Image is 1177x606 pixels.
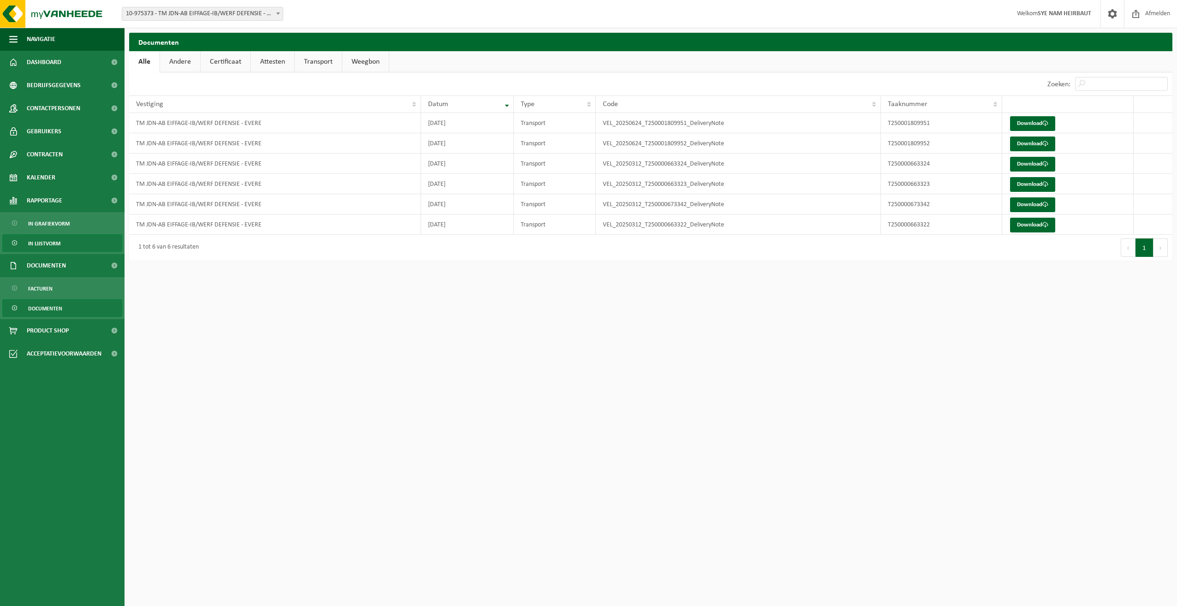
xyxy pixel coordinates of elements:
span: Vestiging [136,101,163,108]
a: Download [1010,177,1055,192]
span: Documenten [27,254,66,277]
td: TM JDN-AB EIFFAGE-IB/WERF DEFENSIE - EVERE [129,194,421,214]
td: [DATE] [421,214,514,235]
span: Taaknummer [888,101,927,108]
a: Transport [295,51,342,72]
td: Transport [514,154,596,174]
td: T250000663323 [881,174,1002,194]
td: Transport [514,113,596,133]
a: In grafiekvorm [2,214,122,232]
td: T250001809952 [881,133,1002,154]
td: T250000673342 [881,194,1002,214]
button: Previous [1121,238,1135,257]
a: Weegbon [342,51,389,72]
td: T250001809951 [881,113,1002,133]
span: Type [521,101,535,108]
td: [DATE] [421,194,514,214]
span: Kalender [27,166,55,189]
span: In grafiekvorm [28,215,70,232]
td: VEL_20250312_T250000663324_DeliveryNote [596,154,881,174]
span: Acceptatievoorwaarden [27,342,101,365]
td: [DATE] [421,133,514,154]
td: T250000663324 [881,154,1002,174]
button: Next [1153,238,1168,257]
span: Contactpersonen [27,97,80,120]
td: VEL_20250312_T250000673342_DeliveryNote [596,194,881,214]
td: T250000663322 [881,214,1002,235]
label: Zoeken: [1047,81,1070,88]
td: TM JDN-AB EIFFAGE-IB/WERF DEFENSIE - EVERE [129,133,421,154]
td: Transport [514,174,596,194]
div: 1 tot 6 van 6 resultaten [134,239,199,256]
td: Transport [514,214,596,235]
td: TM JDN-AB EIFFAGE-IB/WERF DEFENSIE - EVERE [129,113,421,133]
td: VEL_20250312_T250000663322_DeliveryNote [596,214,881,235]
span: Navigatie [27,28,55,51]
span: Contracten [27,143,63,166]
span: 10-975373 - TM JDN-AB EIFFAGE-IB/WERF DEFENSIE - EVERE [122,7,283,20]
a: Facturen [2,279,122,297]
span: Datum [428,101,448,108]
span: Gebruikers [27,120,61,143]
a: Download [1010,137,1055,151]
span: Rapportage [27,189,62,212]
a: Download [1010,197,1055,212]
span: Facturen [28,280,53,297]
a: Certificaat [201,51,250,72]
button: 1 [1135,238,1153,257]
a: Documenten [2,299,122,317]
span: 10-975373 - TM JDN-AB EIFFAGE-IB/WERF DEFENSIE - EVERE [122,7,283,21]
a: Attesten [251,51,294,72]
td: VEL_20250624_T250001809951_DeliveryNote [596,113,881,133]
td: Transport [514,194,596,214]
a: Download [1010,157,1055,172]
td: TM JDN-AB EIFFAGE-IB/WERF DEFENSIE - EVERE [129,214,421,235]
td: TM JDN-AB EIFFAGE-IB/WERF DEFENSIE - EVERE [129,174,421,194]
a: Andere [160,51,200,72]
span: Code [603,101,618,108]
strong: SYE NAM HEIRBAUT [1038,10,1091,17]
a: Download [1010,116,1055,131]
a: In lijstvorm [2,234,122,252]
td: VEL_20250624_T250001809952_DeliveryNote [596,133,881,154]
td: [DATE] [421,174,514,194]
td: Transport [514,133,596,154]
td: [DATE] [421,154,514,174]
a: Download [1010,218,1055,232]
td: TM JDN-AB EIFFAGE-IB/WERF DEFENSIE - EVERE [129,154,421,174]
span: Documenten [28,300,62,317]
span: Product Shop [27,319,69,342]
span: Bedrijfsgegevens [27,74,81,97]
td: [DATE] [421,113,514,133]
td: VEL_20250312_T250000663323_DeliveryNote [596,174,881,194]
span: Dashboard [27,51,61,74]
a: Alle [129,51,160,72]
h2: Documenten [129,33,1172,51]
span: In lijstvorm [28,235,60,252]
